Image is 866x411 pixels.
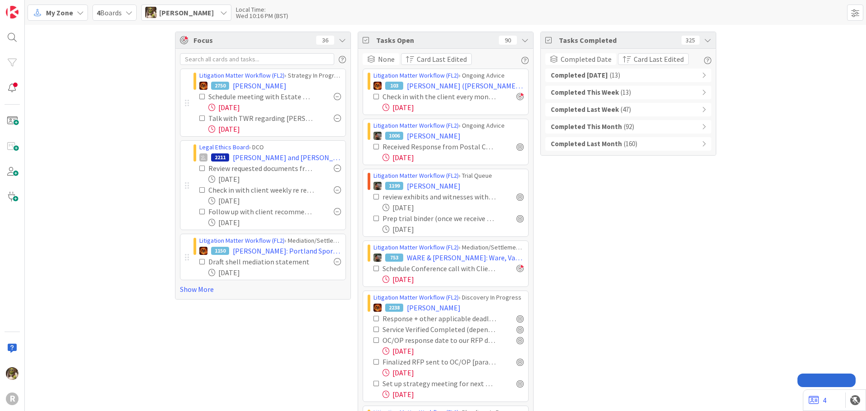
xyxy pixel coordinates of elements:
a: Legal Ethics Board [199,143,249,151]
img: MW [373,132,382,140]
div: 2750 [211,82,229,90]
div: Draft shell mediation statement [208,256,314,267]
div: [DATE] [208,217,341,228]
div: › DCO [199,143,341,152]
div: Wed 10:16 PM (BST) [236,13,288,19]
span: ( 13 ) [621,88,631,98]
input: Search all cards and tasks... [180,53,334,65]
img: TR [199,247,207,255]
div: [DATE] [382,274,524,285]
b: Completed This Week [551,88,619,98]
b: Completed This Month [551,122,622,132]
div: › Strategy In Progress [199,71,341,80]
div: [DATE] [382,152,524,163]
img: Visit kanbanzone.com [6,6,18,18]
img: DG [145,7,157,18]
a: 4 [809,395,826,406]
a: Show More [180,284,346,295]
div: Finalized RFP sent to OC/OP [paralegal] [382,356,497,367]
b: 4 [97,8,100,17]
span: ( 160 ) [624,139,637,149]
img: TR [373,82,382,90]
span: [PERSON_NAME] [407,180,461,191]
span: Completed Date [561,54,612,65]
a: Litigation Matter Workflow (FL2) [199,71,285,79]
button: Card Last Edited [401,53,472,65]
div: 2211 [211,153,229,162]
span: My Zone [46,7,73,18]
div: Schedule meeting with Estate Planning Counsel ([PERSON_NAME]) - in person. [208,91,314,102]
span: Tasks Open [376,35,494,46]
div: › Discovery In Progress [373,293,524,302]
span: Boards [97,7,122,18]
div: [DATE] [382,367,524,378]
div: 325 [682,36,700,45]
div: Prep trial binder (once we receive new date) [382,213,497,224]
div: [DATE] [382,102,524,113]
div: 1150 [211,247,229,255]
img: DG [6,367,18,380]
span: WARE & [PERSON_NAME]: Ware, Valdez, ORC-KF1 vs. Horpestad, [GEOGRAPHIC_DATA] and [GEOGRAPHIC_DATA] [407,252,524,263]
div: Received Response from Postal Counsel? [382,141,497,152]
span: ( 47 ) [621,105,631,115]
div: Check in with the client every month around the 15th Copy this task to next month if needed [382,91,497,102]
span: [PERSON_NAME] [233,80,286,91]
img: TR [199,82,207,90]
div: Response + other applicable deadlines calendared [382,313,497,324]
img: MW [373,182,382,190]
div: [DATE] [208,267,341,278]
span: None [378,54,395,65]
div: Schedule Conference call with Client re OP draft request [382,263,497,274]
div: 90 [499,36,517,45]
div: › Ongoing Advice [373,121,524,130]
a: Litigation Matter Workflow (FL2) [199,236,285,245]
div: [DATE] [208,124,341,134]
b: Completed [DATE] [551,70,608,81]
div: Service Verified Completed (depends on service method) [382,324,497,335]
div: [DATE] [382,224,524,235]
span: Card Last Edited [634,54,684,65]
img: MW [373,254,382,262]
div: Review requested documents from and compare to what we received / haven't received (see 10/1 email) [208,163,314,174]
a: Litigation Matter Workflow (FL2) [373,293,459,301]
span: [PERSON_NAME] [407,302,461,313]
div: [DATE] [382,389,524,400]
a: Litigation Matter Workflow (FL2) [373,171,459,180]
span: [PERSON_NAME] ([PERSON_NAME] v [PERSON_NAME]) [407,80,524,91]
div: Set up strategy meeting for next week [382,378,497,389]
span: Tasks Completed [559,35,677,46]
a: Litigation Matter Workflow (FL2) [373,121,459,129]
div: Talk with TWR regarding [PERSON_NAME] request (written request and doctors note) [208,113,314,124]
span: [PERSON_NAME] and [PERSON_NAME] [233,152,341,163]
div: [DATE] [382,346,524,356]
div: › Ongoing Advice [373,71,524,80]
div: Follow up with client recommendation letters [208,206,314,217]
span: [PERSON_NAME]: Portland Sports Medicine & Spine, et al. v. The [PERSON_NAME] Group, et al. [233,245,341,256]
div: 2238 [385,304,403,312]
div: [DATE] [382,202,524,213]
b: Completed Last Month [551,139,622,149]
div: [DATE] [208,102,341,113]
a: Litigation Matter Workflow (FL2) [373,71,459,79]
div: › Mediation/Settlement in Progress [199,236,341,245]
div: [DATE] [208,174,341,185]
button: Card Last Edited [618,53,689,65]
div: review exhibits and witnesses with [PERSON_NAME] [382,191,497,202]
div: 103 [385,82,403,90]
a: Litigation Matter Workflow (FL2) [373,243,459,251]
div: 1199 [385,182,403,190]
span: Card Last Edited [417,54,467,65]
span: [PERSON_NAME] [159,7,214,18]
div: R [6,393,18,405]
span: ( 92 ) [624,122,634,132]
div: › Mediation/Settlement in Progress [373,243,524,252]
div: 753 [385,254,403,262]
b: Completed Last Week [551,105,619,115]
div: OC/OP response date to our RFP docketed [paralegal] [382,335,497,346]
span: Focus [193,35,309,46]
div: Check in with client weekly re requested documents (Mondays) [208,185,314,195]
span: [PERSON_NAME] [407,130,461,141]
div: 1006 [385,132,403,140]
div: [DATE] [208,195,341,206]
div: Local Time: [236,6,288,13]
